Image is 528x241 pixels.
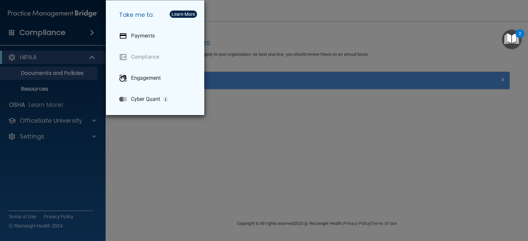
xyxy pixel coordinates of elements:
[172,12,195,16] div: Learn More
[519,34,521,42] div: 2
[170,11,197,18] button: Learn More
[502,30,521,49] button: Open Resource Center, 2 new notifications
[114,48,199,66] a: Compliance
[131,33,155,39] p: Payments
[114,27,199,45] a: Payments
[114,69,199,87] a: Engagement
[131,75,161,81] p: Engagement
[131,96,160,103] p: Cyber Quant
[114,90,199,108] a: Cyber Quant
[114,6,199,24] h5: Take me to:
